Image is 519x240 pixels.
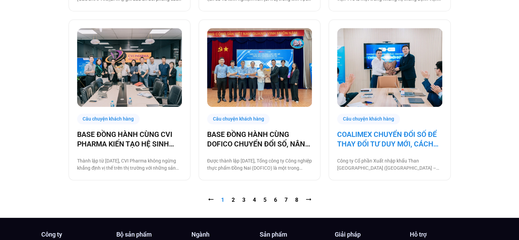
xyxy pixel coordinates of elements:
h4: Công ty [41,231,110,238]
p: Công ty Cổ phần Xuất nhập khẩu Than [GEOGRAPHIC_DATA] ([GEOGRAPHIC_DATA] – Coal Import Export Joi... [337,157,442,172]
a: 3 [242,197,245,203]
div: Câu chuyện khách hàng [207,114,270,124]
a: 7 [285,197,288,203]
span: 1 [221,197,224,203]
h4: Sản phẩm [260,231,328,238]
nav: Pagination [69,196,451,204]
span: ⭠ [208,197,214,203]
a: 6 [274,197,277,203]
a: BASE ĐỒNG HÀNH CÙNG CVI PHARMA KIẾN TẠO HỆ SINH THÁI SỐ VẬN HÀNH TOÀN DIỆN! [77,130,182,149]
p: Được thành lập [DATE], Tổng công ty Công nghiệp thực phẩm Đồng Nai (DOFICO) là một trong những tổ... [207,157,312,172]
a: 8 [295,197,298,203]
a: 4 [253,197,256,203]
a: COALIMEX CHUYỂN ĐỔI SỐ ĐỂ THAY ĐỔI TƯ DUY MỚI, CÁCH LÀM MỚI, TẠO BƯỚC TIẾN MỚI [337,130,442,149]
h4: Giải pháp [335,231,403,238]
a: 2 [232,197,235,203]
h4: Ngành [191,231,260,238]
div: Câu chuyện khách hàng [337,114,400,124]
div: Câu chuyện khách hàng [77,114,140,124]
a: ⭢ [306,197,311,203]
p: Thành lập từ [DATE], CVI Pharma không ngừng khẳng định vị thế trên thị trường với những sản phẩm ... [77,157,182,172]
a: 5 [263,197,266,203]
h4: Hỗ trợ [410,231,478,238]
h4: Bộ sản phẩm [116,231,185,238]
a: BASE ĐỒNG HÀNH CÙNG DOFICO CHUYỂN ĐỔI SỐ, NÂNG CAO VỊ THẾ DOANH NGHIỆP VIỆT [207,130,312,149]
